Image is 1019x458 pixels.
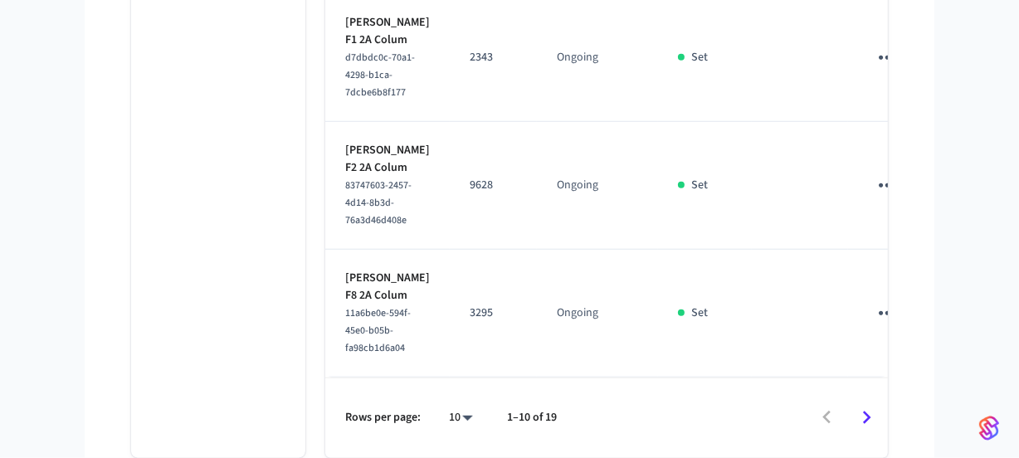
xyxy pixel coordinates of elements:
p: [PERSON_NAME] F1 2A Colum [345,14,430,49]
span: 11a6be0e-594f-45e0-b05b-fa98cb1d6a04 [345,306,411,355]
span: d7dbdc0c-70a1-4298-b1ca-7dcbe6b8f177 [345,51,415,100]
p: 9628 [470,177,517,194]
img: SeamLogoGradient.69752ec5.svg [979,415,999,441]
p: Rows per page: [345,409,421,426]
p: [PERSON_NAME] F2 2A Colum [345,142,430,177]
button: Go to next page [847,398,886,437]
div: 10 [441,406,480,430]
span: 83747603-2457-4d14-8b3d-76a3d46d408e [345,178,412,227]
p: Set [691,49,708,66]
p: Set [691,305,708,322]
p: 3295 [470,305,517,322]
td: Ongoing [537,250,658,378]
td: Ongoing [537,122,658,250]
p: Set [691,177,708,194]
p: 2343 [470,49,517,66]
p: 1–10 of 19 [507,409,557,426]
p: [PERSON_NAME] F8 2A Colum [345,270,430,305]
